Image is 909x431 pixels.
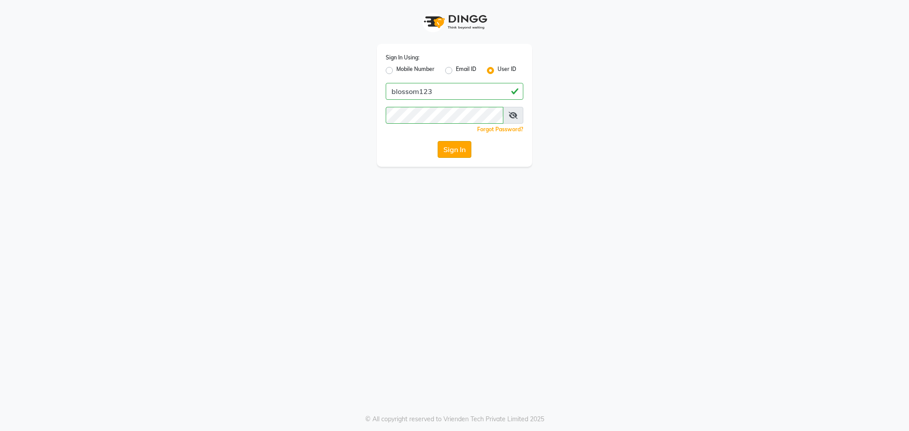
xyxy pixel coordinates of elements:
img: logo1.svg [419,9,490,35]
button: Sign In [438,141,471,158]
input: Username [386,83,523,100]
a: Forgot Password? [477,126,523,133]
label: Mobile Number [396,65,435,76]
label: User ID [498,65,516,76]
label: Sign In Using: [386,54,419,62]
label: Email ID [456,65,476,76]
input: Username [386,107,503,124]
